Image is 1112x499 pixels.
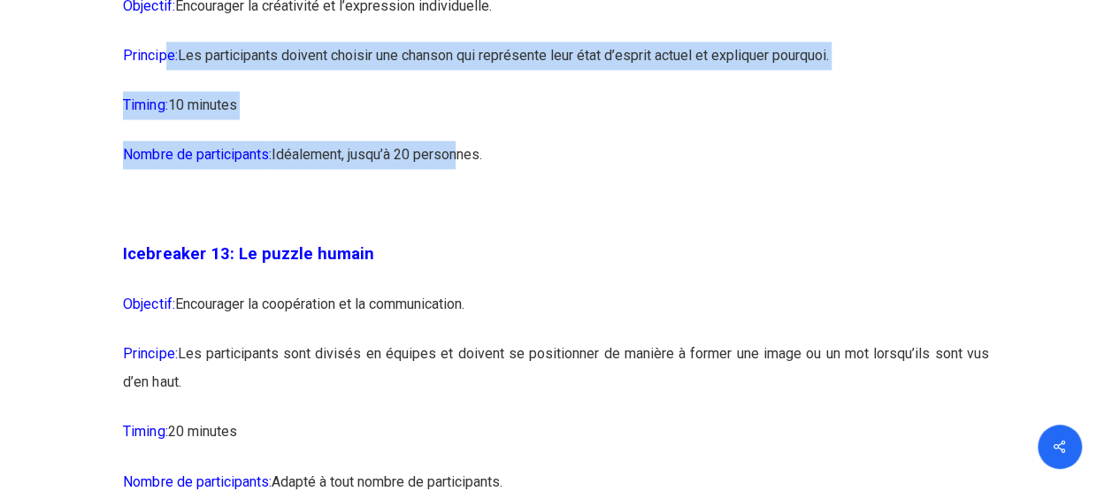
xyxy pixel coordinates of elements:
p: Idéalement, jusqu’à 20 personnes. [123,141,988,190]
span: Icebreaker 13: Le puzzle humain [123,244,373,264]
p: 10 minutes [123,91,988,141]
span: Timing: [123,423,167,440]
p: Les participants doivent choisir une chanson qui représente leur état d’esprit actuel et explique... [123,42,988,91]
span: Principe: [123,345,177,362]
p: 20 minutes [123,418,988,467]
span: Nombre de participants: [123,472,271,489]
span: Objectif: [123,296,174,312]
span: Principe: [123,47,177,64]
p: Les participants sont divisés en équipes et doivent se positionner de manière à former une image ... [123,340,988,418]
span: Nombre de participants: [123,146,271,163]
span: Timing: [123,96,167,113]
p: Encourager la coopération et la communication. [123,290,988,340]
